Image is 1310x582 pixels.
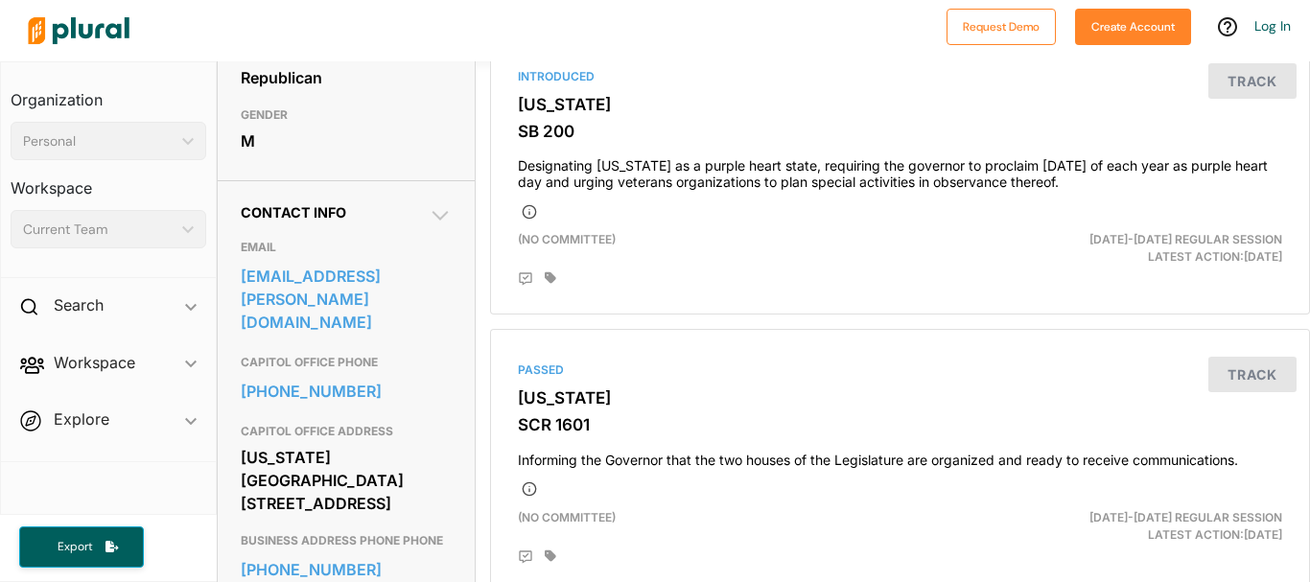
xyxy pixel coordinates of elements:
[1089,510,1282,524] span: [DATE]-[DATE] Regular Session
[241,104,452,127] h3: GENDER
[19,526,144,568] button: Export
[518,95,1282,114] h3: [US_STATE]
[23,220,175,240] div: Current Team
[241,420,452,443] h3: CAPITOL OFFICE ADDRESS
[241,204,346,221] span: Contact Info
[1208,63,1297,99] button: Track
[518,122,1282,141] h3: SB 200
[545,549,556,563] div: Add tags
[44,539,105,555] span: Export
[518,271,533,287] div: Add Position Statement
[518,388,1282,407] h3: [US_STATE]
[947,9,1056,45] button: Request Demo
[518,361,1282,379] div: Passed
[518,415,1282,434] h3: SCR 1601
[241,377,452,406] a: [PHONE_NUMBER]
[54,294,104,315] h2: Search
[518,443,1282,469] h4: Informing the Governor that the two houses of the Legislature are organized and ready to receive ...
[1254,17,1291,35] a: Log In
[1208,357,1297,392] button: Track
[11,72,206,114] h3: Organization
[1032,509,1297,544] div: Latest Action: [DATE]
[241,529,452,552] h3: BUSINESS ADDRESS PHONE PHONE
[518,549,533,565] div: Add Position Statement
[947,15,1056,35] a: Request Demo
[241,63,452,92] div: Republican
[241,351,452,374] h3: CAPITOL OFFICE PHONE
[518,68,1282,85] div: Introduced
[518,149,1282,191] h4: Designating [US_STATE] as a purple heart state, requiring the governor to proclaim [DATE] of each...
[241,236,452,259] h3: EMAIL
[241,127,452,155] div: M
[241,262,452,337] a: [EMAIL_ADDRESS][PERSON_NAME][DOMAIN_NAME]
[503,509,1032,544] div: (no committee)
[11,160,206,202] h3: Workspace
[23,131,175,151] div: Personal
[1075,9,1191,45] button: Create Account
[241,443,452,518] div: [US_STATE][GEOGRAPHIC_DATA] [STREET_ADDRESS]
[545,271,556,285] div: Add tags
[1075,15,1191,35] a: Create Account
[1032,231,1297,266] div: Latest Action: [DATE]
[503,231,1032,266] div: (no committee)
[1089,232,1282,246] span: [DATE]-[DATE] Regular Session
